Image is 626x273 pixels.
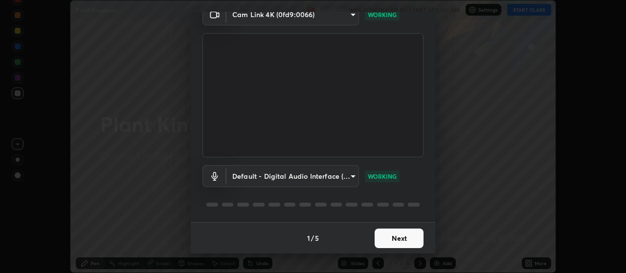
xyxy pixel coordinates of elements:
h4: / [311,233,314,243]
h4: 1 [307,233,310,243]
button: Next [375,229,424,248]
p: WORKING [368,172,397,181]
h4: 5 [315,233,319,243]
div: Cam Link 4K (0fd9:0066) [226,165,359,187]
div: Cam Link 4K (0fd9:0066) [226,3,359,25]
p: WORKING [368,10,397,19]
